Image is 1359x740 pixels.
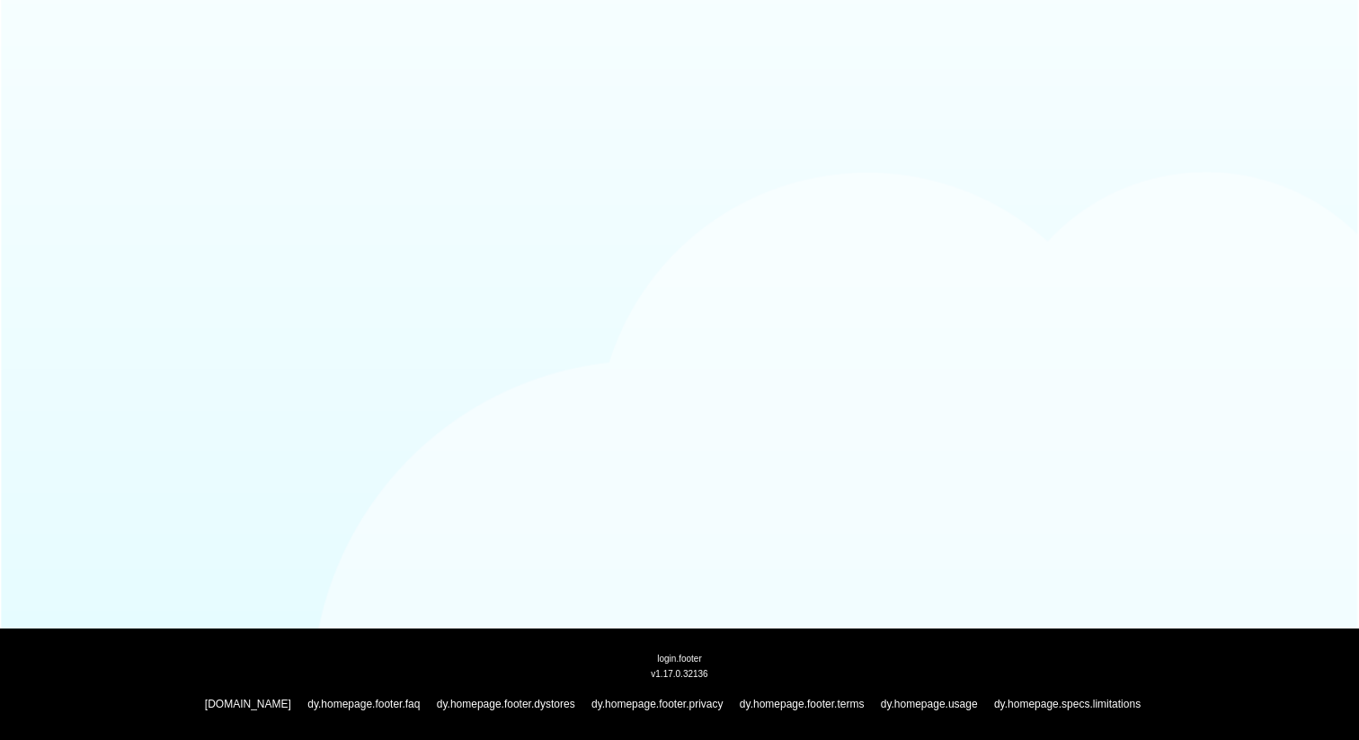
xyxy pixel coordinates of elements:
a: [DOMAIN_NAME] [205,698,291,710]
a: dy.homepage.footer.privacy [591,698,724,710]
a: dy.homepage.footer.faq [307,698,420,710]
a: dy.homepage.usage [881,698,978,710]
span: v1.17.0.32136 [651,668,707,679]
a: dy.homepage.footer.dystores [437,698,575,710]
a: dy.homepage.footer.terms [740,698,865,710]
span: login.footer [657,652,701,664]
a: dy.homepage.specs.limitations [994,698,1141,710]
